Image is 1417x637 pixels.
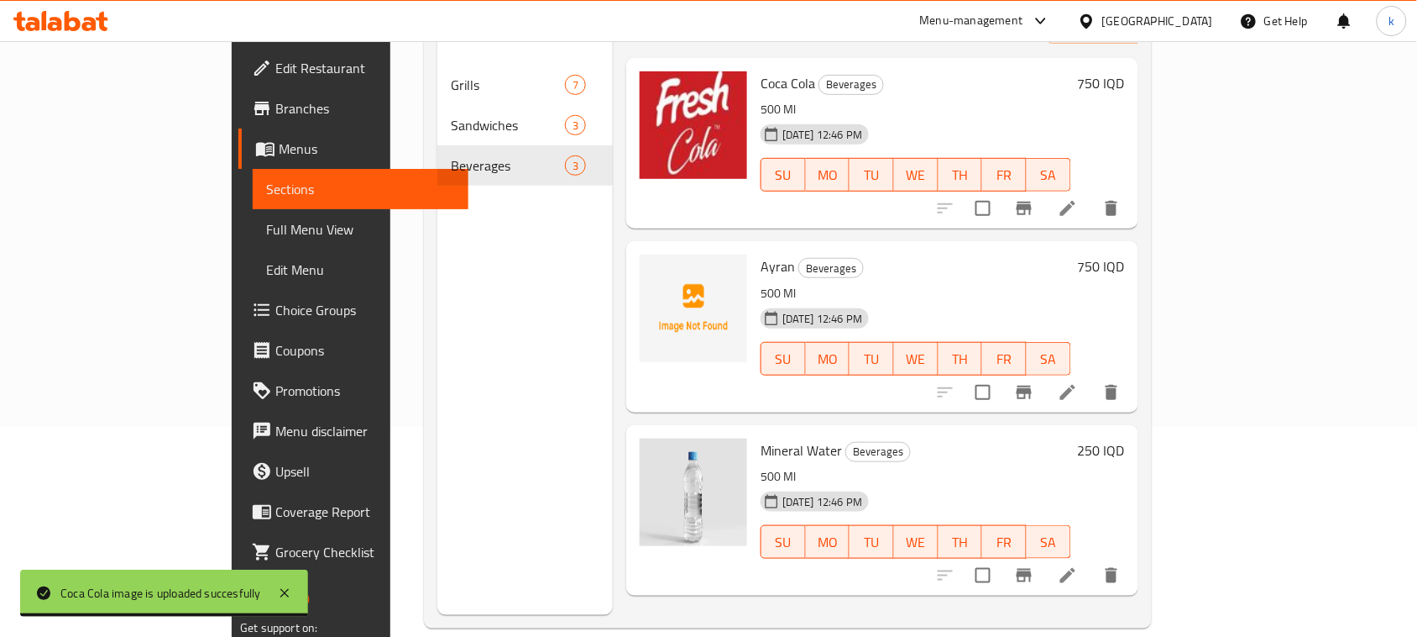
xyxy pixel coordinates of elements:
div: [GEOGRAPHIC_DATA] [1102,12,1213,30]
span: Beverages [799,259,863,278]
button: WE [894,342,939,376]
button: TH [939,158,983,192]
a: Edit menu item [1058,198,1078,218]
a: Branches [238,88,468,129]
span: FR [989,530,1020,555]
span: Mineral Water [761,438,842,463]
div: Grills7 [437,65,613,105]
span: k [1388,12,1394,30]
span: 3 [566,158,585,174]
a: Menu disclaimer [238,411,468,451]
span: SA [1033,347,1064,371]
span: [DATE] 12:46 PM [776,494,869,510]
button: Branch-specific-item [1004,188,1044,229]
button: TH [939,525,983,559]
a: Coupons [238,330,468,371]
button: delete [1091,555,1132,596]
span: TU [856,347,887,371]
span: TU [856,530,887,555]
span: Coca Cola [761,71,815,96]
p: 500 Ml [761,283,1071,304]
button: FR [982,158,1027,192]
span: Sections [266,179,455,199]
div: Sandwiches [451,115,564,135]
span: SU [768,347,799,371]
img: Mineral Water [640,439,747,546]
span: Beverages [846,442,910,461]
span: Beverages [819,75,883,94]
a: Edit Restaurant [238,48,468,88]
span: FR [989,163,1020,187]
span: FR [989,347,1020,371]
button: WE [894,158,939,192]
button: delete [1091,188,1132,229]
a: Edit menu item [1058,382,1078,403]
span: SU [768,163,799,187]
div: items [565,75,586,95]
button: delete [1091,372,1132,413]
div: Beverages3 [437,145,613,186]
button: TU [850,158,894,192]
button: MO [806,158,850,192]
span: WE [901,530,932,555]
button: SA [1027,342,1071,376]
span: Upsell [275,461,455,482]
span: Coverage Report [275,502,455,522]
span: Menu disclaimer [275,421,455,441]
a: Coverage Report [238,492,468,532]
div: Beverages [818,75,884,95]
span: SA [1033,163,1064,187]
img: Ayran [640,255,747,362]
span: Select to update [965,375,1001,410]
h6: 750 IQD [1078,255,1125,278]
span: TH [945,347,976,371]
span: MO [813,163,844,187]
span: SU [768,530,799,555]
span: Select to update [965,191,1001,226]
img: Coca Cola [640,71,747,179]
a: Full Menu View [253,209,468,250]
span: Select to update [965,558,1001,593]
span: Choice Groups [275,300,455,320]
span: [DATE] 12:46 PM [776,311,869,327]
a: Grocery Checklist [238,532,468,572]
span: Beverages [451,155,564,176]
span: Grills [451,75,564,95]
div: Coca Cola image is uploaded succesfully [60,584,261,603]
span: Full Menu View [266,219,455,240]
span: Ayran [761,254,795,279]
span: SA [1033,530,1064,555]
a: Upsell [238,451,468,492]
button: MO [806,342,850,376]
div: Sandwiches3 [437,105,613,145]
span: Edit Restaurant [275,58,455,78]
button: SA [1027,525,1071,559]
span: 3 [566,118,585,134]
button: Branch-specific-item [1004,372,1044,413]
span: Grocery Checklist [275,542,455,562]
span: Edit Menu [266,260,455,280]
button: WE [894,525,939,559]
span: TH [945,530,976,555]
span: [DATE] 12:46 PM [776,127,869,143]
span: TH [945,163,976,187]
button: TU [850,525,894,559]
span: Branches [275,98,455,118]
div: Menu-management [920,11,1023,31]
span: Promotions [275,381,455,401]
a: Choice Groups [238,290,468,330]
span: WE [901,347,932,371]
button: SA [1027,158,1071,192]
button: SU [761,342,806,376]
button: SU [761,158,806,192]
p: 500 Ml [761,99,1071,120]
a: Sections [253,169,468,209]
span: MO [813,347,844,371]
button: MO [806,525,850,559]
div: items [565,155,586,176]
a: Menus [238,129,468,169]
span: TU [856,163,887,187]
a: Promotions [238,371,468,411]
